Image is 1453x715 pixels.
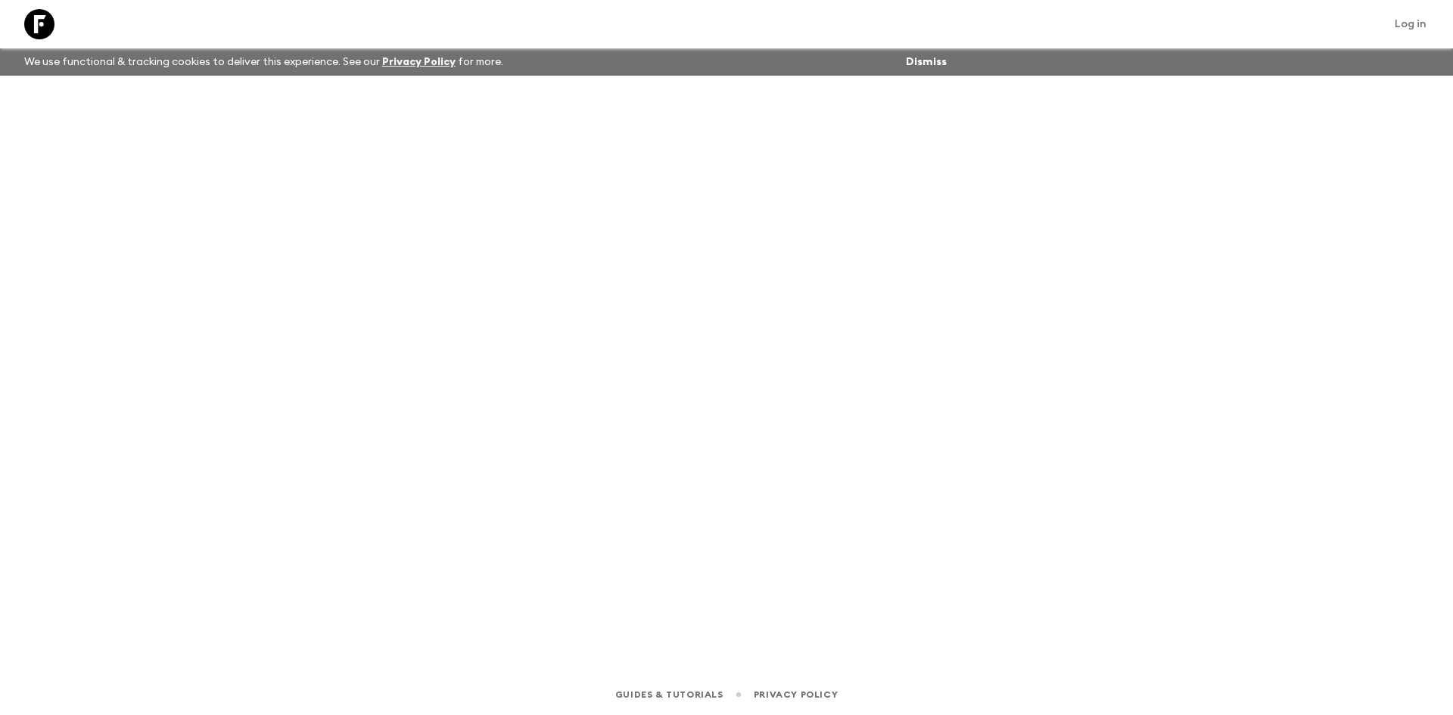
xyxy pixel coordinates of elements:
button: Dismiss [902,51,951,73]
a: Privacy Policy [754,686,838,703]
a: Privacy Policy [382,57,456,67]
a: Log in [1386,14,1435,35]
p: We use functional & tracking cookies to deliver this experience. See our for more. [18,48,509,76]
a: Guides & Tutorials [615,686,723,703]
